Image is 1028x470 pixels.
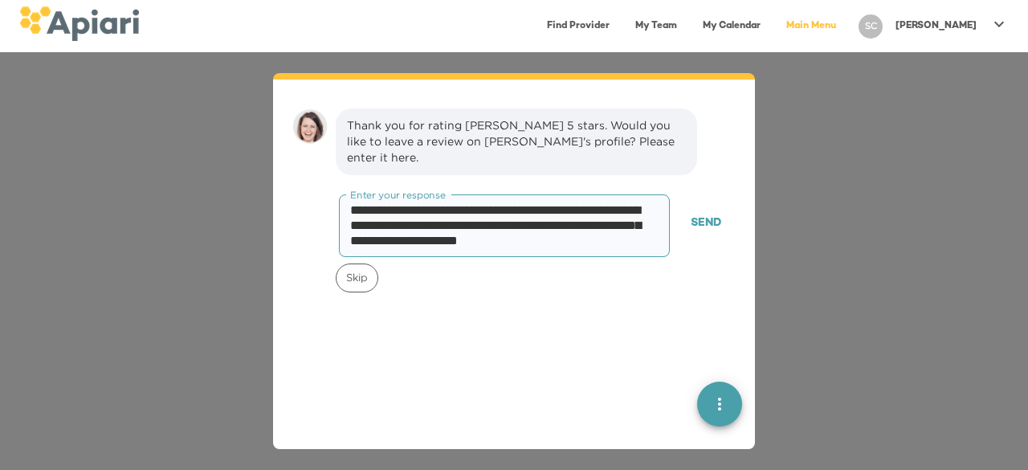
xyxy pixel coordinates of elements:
a: Find Provider [537,10,619,43]
button: Send [676,209,736,239]
a: Main Menu [777,10,846,43]
span: Send [691,214,721,234]
p: [PERSON_NAME] [895,19,977,33]
div: SC [859,14,883,39]
img: amy.37686e0395c82528988e.png [292,108,328,144]
a: My Team [626,10,687,43]
img: logo [19,6,139,41]
a: My Calendar [693,10,770,43]
div: Thank you for rating [PERSON_NAME] 5 stars. Would you like to leave a review on [PERSON_NAME]'s p... [347,117,686,166]
div: Skip [336,264,378,292]
button: quick menu [697,382,742,427]
span: Skip [337,270,377,285]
